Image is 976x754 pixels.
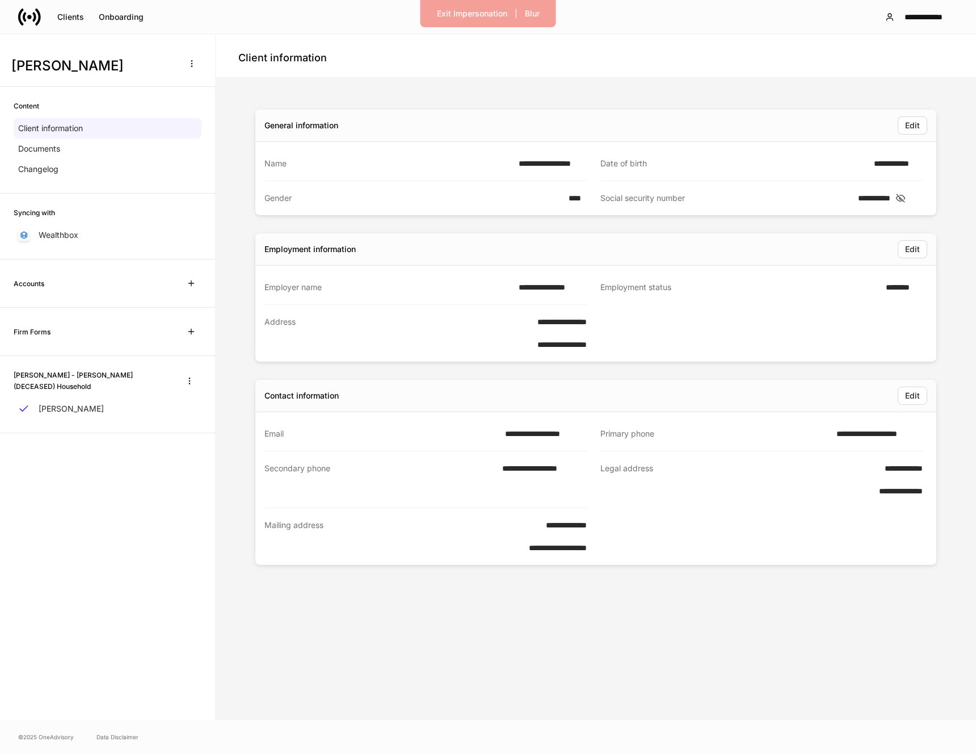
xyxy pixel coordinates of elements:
div: Clients [57,13,84,21]
p: Changelog [18,164,58,175]
a: Client information [14,118,201,139]
a: Wealthbox [14,225,201,245]
div: Contact information [264,390,339,401]
div: General information [264,120,338,131]
h6: [PERSON_NAME] - [PERSON_NAME] (DECEASED) Household [14,370,169,391]
p: Documents [18,143,60,154]
h4: Client information [238,51,327,65]
h3: [PERSON_NAME] [11,57,175,75]
div: Blur [525,10,540,18]
button: Edit [898,387,927,405]
h6: Content [14,100,39,111]
div: Exit Impersonation [437,10,507,18]
a: [PERSON_NAME] [14,399,201,419]
div: Date of birth [600,158,867,169]
div: Legal address [600,463,851,497]
div: Edit [905,392,920,400]
button: Blur [518,5,547,23]
div: Gender [264,192,562,204]
span: © 2025 OneAdvisory [18,732,74,742]
button: Onboarding [91,8,151,26]
h6: Syncing with [14,207,55,218]
div: Email [264,428,498,439]
h6: Firm Forms [14,326,51,337]
button: Edit [898,116,927,135]
div: Address [264,316,508,350]
div: Employment information [264,244,356,255]
a: Documents [14,139,201,159]
p: Client information [18,123,83,134]
div: Name [264,158,512,169]
p: Wealthbox [39,229,78,241]
div: Onboarding [99,13,144,21]
div: Employer name [264,282,512,293]
a: Data Disclaimer [96,732,138,742]
div: Edit [905,122,920,129]
div: Edit [905,245,920,253]
p: [PERSON_NAME] [39,403,104,414]
button: Edit [898,240,927,258]
div: Mailing address [264,520,497,554]
div: Employment status [600,282,879,294]
button: Exit Impersonation [430,5,515,23]
div: Secondary phone [264,463,495,496]
a: Changelog [14,159,201,179]
div: Social security number [600,192,851,204]
button: Clients [50,8,91,26]
h6: Accounts [14,278,44,289]
div: Primary phone [600,428,830,439]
